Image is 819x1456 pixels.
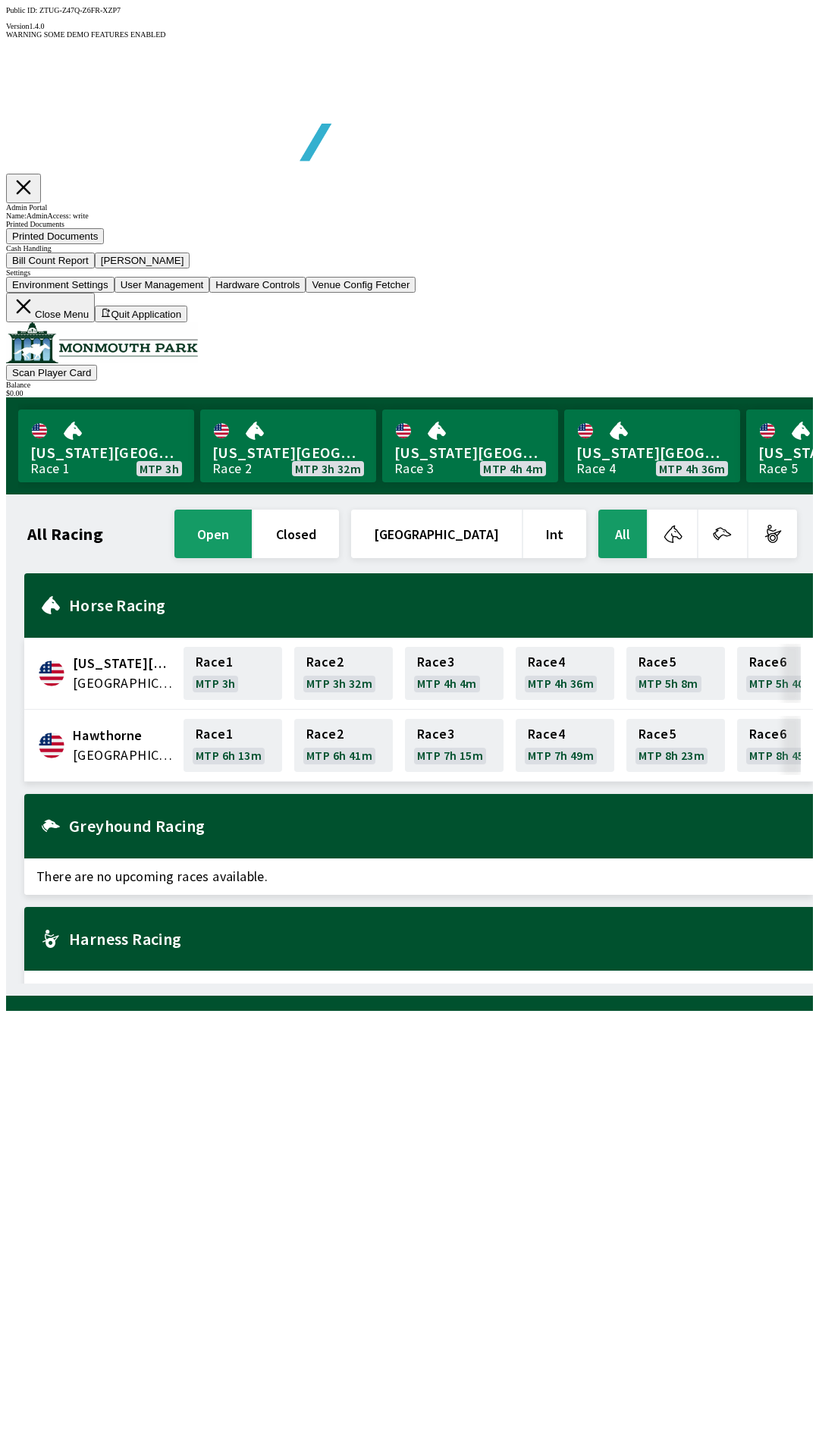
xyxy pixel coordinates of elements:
span: Race 5 [639,656,676,668]
button: Close Menu [6,293,95,322]
span: MTP 4h 4m [483,463,543,475]
div: Balance [6,381,813,389]
span: Race 1 [196,656,233,668]
a: Race3MTP 4h 4m [405,647,504,700]
div: Race 1 [30,463,70,475]
button: [PERSON_NAME] [95,253,190,268]
span: MTP 4h 36m [528,677,594,689]
button: open [174,510,252,558]
button: Int [523,510,586,558]
a: Race1MTP 6h 13m [184,719,282,772]
span: MTP 8h 23m [639,749,704,761]
a: Race3MTP 7h 15m [405,719,504,772]
div: Settings [6,268,813,277]
span: [US_STATE][GEOGRAPHIC_DATA] [394,443,546,463]
a: [US_STATE][GEOGRAPHIC_DATA]Race 3MTP 4h 4m [382,409,558,482]
span: There are no upcoming races available. [24,971,813,1007]
h2: Horse Racing [69,599,801,611]
span: Race 6 [749,656,786,668]
div: Cash Handling [6,244,813,253]
button: Quit Application [95,306,187,322]
img: global tote logo [41,39,476,199]
span: United States [73,745,174,765]
a: Race5MTP 5h 8m [626,647,725,700]
div: Public ID: [6,6,813,14]
button: closed [253,510,339,558]
h1: All Racing [27,528,103,540]
span: Race 2 [306,656,344,668]
span: MTP 7h 15m [417,749,483,761]
div: Race 3 [394,463,434,475]
span: Race 4 [528,728,565,740]
a: Race5MTP 8h 23m [626,719,725,772]
span: There are no upcoming races available. [24,858,813,895]
span: Race 2 [306,728,344,740]
span: MTP 3h [196,677,235,689]
button: All [598,510,647,558]
button: Scan Player Card [6,365,97,381]
span: [US_STATE][GEOGRAPHIC_DATA] [576,443,728,463]
a: [US_STATE][GEOGRAPHIC_DATA]Race 1MTP 3h [18,409,194,482]
div: Race 2 [212,463,252,475]
h2: Harness Racing [69,933,801,945]
a: Race2MTP 6h 41m [294,719,393,772]
button: [GEOGRAPHIC_DATA] [351,510,522,558]
span: MTP 6h 41m [306,749,372,761]
span: MTP 4h 36m [659,463,725,475]
img: venue logo [6,322,198,363]
a: [US_STATE][GEOGRAPHIC_DATA]Race 4MTP 4h 36m [564,409,740,482]
span: MTP 8h 45m [749,749,815,761]
a: Race4MTP 4h 36m [516,647,614,700]
span: [US_STATE][GEOGRAPHIC_DATA] [30,443,182,463]
span: MTP 6h 13m [196,749,262,761]
span: MTP 5h 8m [639,677,698,689]
a: Race2MTP 3h 32m [294,647,393,700]
span: Race 5 [639,728,676,740]
span: ZTUG-Z47Q-Z6FR-XZP7 [39,6,121,14]
span: Race 3 [417,656,454,668]
span: United States [73,673,174,693]
button: User Management [115,277,210,293]
div: WARNING SOME DEMO FEATURES ENABLED [6,30,813,39]
button: Hardware Controls [209,277,306,293]
a: Race4MTP 7h 49m [516,719,614,772]
span: Race 4 [528,656,565,668]
div: Race 5 [758,463,798,475]
div: $ 0.00 [6,389,813,397]
h2: Greyhound Racing [69,820,801,832]
span: Hawthorne [73,726,174,745]
span: Race 3 [417,728,454,740]
div: Name: Admin Access: write [6,212,813,220]
div: Admin Portal [6,203,813,212]
div: Race 4 [576,463,616,475]
button: Bill Count Report [6,253,95,268]
span: MTP 3h 32m [306,677,372,689]
span: MTP 7h 49m [528,749,594,761]
a: [US_STATE][GEOGRAPHIC_DATA]Race 2MTP 3h 32m [200,409,376,482]
button: Venue Config Fetcher [306,277,416,293]
button: Printed Documents [6,228,104,244]
span: Race 6 [749,728,786,740]
button: Environment Settings [6,277,115,293]
span: Delaware Park [73,654,174,673]
span: [US_STATE][GEOGRAPHIC_DATA] [212,443,364,463]
span: Race 1 [196,728,233,740]
span: MTP 3h 32m [295,463,361,475]
div: Version 1.4.0 [6,22,813,30]
div: Printed Documents [6,220,813,228]
a: Race1MTP 3h [184,647,282,700]
span: MTP 4h 4m [417,677,477,689]
span: MTP 5h 40m [749,677,815,689]
span: MTP 3h [140,463,179,475]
